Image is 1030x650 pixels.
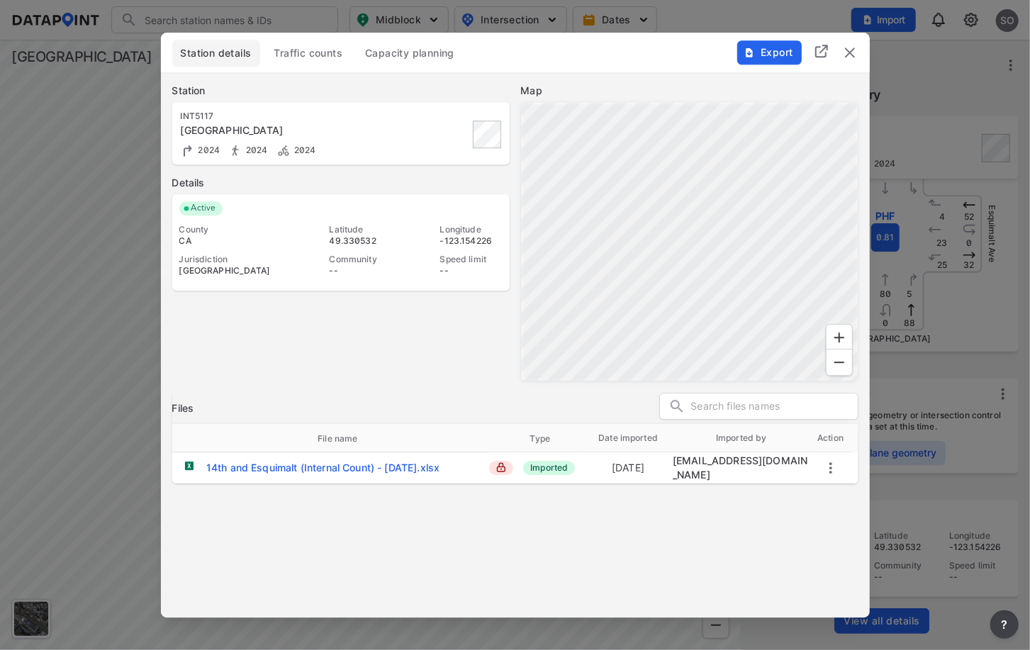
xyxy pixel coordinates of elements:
[181,143,195,157] img: Turning count
[841,44,858,61] button: delete
[673,454,810,482] div: sbhanote@westvancouver.ca
[831,354,848,371] svg: Zoom Out
[291,145,316,155] span: 2024
[813,43,830,60] img: full_screen.b7bf9a36.svg
[330,224,392,235] div: Latitude
[999,616,1010,633] span: ?
[673,424,810,452] th: Imported by
[228,143,242,157] img: Pedestrian count
[179,235,281,247] div: CA
[744,47,755,58] img: File%20-%20Download.70cf71cd.svg
[186,201,223,215] span: Active
[276,143,291,157] img: Bicycle count
[496,462,506,472] img: lock_close.8fab59a9.svg
[179,224,281,235] div: County
[172,401,194,415] h3: Files
[242,145,268,155] span: 2024
[184,460,195,471] img: xlsx.b1bb01d6.svg
[179,254,281,265] div: Jurisdiction
[172,40,858,67] div: basic tabs example
[195,145,220,155] span: 2024
[365,46,454,60] span: Capacity planning
[172,84,510,98] label: Station
[181,46,252,60] span: Station details
[530,432,569,445] span: Type
[274,46,343,60] span: Traffic counts
[810,424,851,452] th: Action
[523,461,575,475] span: Imported
[691,396,858,418] input: Search files names
[990,610,1019,639] button: more
[181,123,398,138] div: 14th St & Esquimalt Ave
[179,265,281,276] div: [GEOGRAPHIC_DATA]
[826,349,853,376] div: Zoom Out
[181,111,398,122] div: INT5117
[172,176,510,190] label: Details
[440,224,503,235] div: Longitude
[841,44,858,61] img: close.efbf2170.svg
[330,265,392,276] div: --
[831,329,848,346] svg: Zoom In
[737,40,802,65] button: Export
[440,265,503,276] div: --
[583,424,673,452] th: Date imported
[745,45,793,60] span: Export
[440,235,503,247] div: -123.154226
[822,459,839,476] button: more
[206,461,440,475] div: 14th and Esquimalt (Internal Count) - June 12, 2024.xlsx
[330,235,392,247] div: 49.330532
[826,324,853,351] div: Zoom In
[583,454,673,481] td: [DATE]
[521,84,858,98] label: Map
[330,254,392,265] div: Community
[440,254,503,265] div: Speed limit
[318,432,376,445] span: File name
